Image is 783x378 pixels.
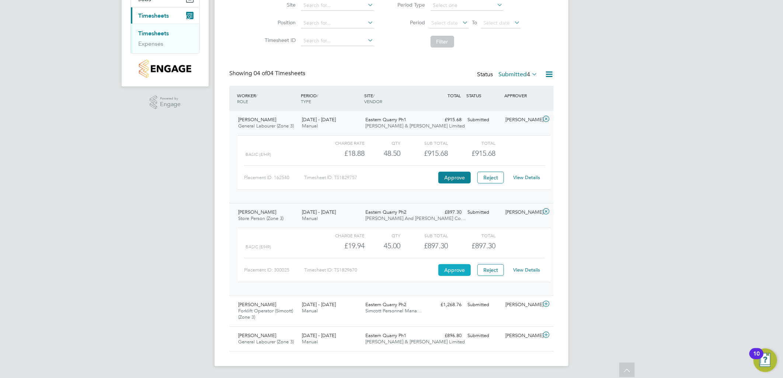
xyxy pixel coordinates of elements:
span: / [373,92,375,98]
span: Eastern Quarry Ph2 [366,301,407,308]
span: / [256,92,257,98]
a: Powered byEngage [150,95,181,109]
div: Timesheet ID: TS1829670 [304,264,436,276]
span: Select date [484,20,510,26]
div: [PERSON_NAME] [503,330,541,342]
div: Status [477,70,539,80]
span: [PERSON_NAME] And [PERSON_NAME] Co… [366,215,466,221]
span: Manual [302,123,318,129]
span: Powered by [160,95,181,102]
span: TYPE [301,98,311,104]
span: Timesheets [138,12,169,19]
span: Eastern Quarry Ph2 [366,209,407,215]
div: QTY [365,139,400,147]
span: General Labourer (Zone 3) [238,339,294,345]
button: Timesheets [131,7,199,24]
div: Submitted [464,206,503,218]
div: PERIOD [299,89,363,108]
button: Approve [438,172,471,183]
a: Expenses [138,40,163,47]
span: [DATE] - [DATE] [302,332,336,339]
span: [PERSON_NAME] [238,116,276,123]
div: Submitted [464,114,503,126]
div: 10 [753,354,760,363]
div: SITE [363,89,427,108]
div: Timesheets [131,24,199,53]
div: £915.68 [426,114,464,126]
div: [PERSON_NAME] [503,206,541,218]
div: £896.80 [426,330,464,342]
span: [PERSON_NAME] [238,209,276,215]
span: ROLE [237,98,248,104]
span: [DATE] - [DATE] [302,116,336,123]
span: Basic (£/HR) [246,244,271,249]
div: £1,268.76 [426,299,464,311]
span: Engage [160,101,181,108]
a: Timesheets [138,30,169,37]
button: Reject [477,264,504,276]
div: Total [448,231,495,240]
span: General Labourer (Zone 3) [238,123,294,129]
input: Select one [431,0,503,11]
span: [PERSON_NAME] & [PERSON_NAME] Limited [366,339,465,345]
div: Placement ID: 162540 [244,172,304,183]
a: View Details [514,174,540,181]
span: Eastern Quarry Ph1 [366,332,407,339]
div: APPROVER [503,89,541,102]
div: Sub Total [400,231,448,240]
div: 48.50 [365,147,400,160]
span: [PERSON_NAME] & [PERSON_NAME] Limited [366,123,465,129]
div: £897.30 [426,206,464,218]
span: 04 of [254,70,267,77]
span: / [317,92,318,98]
div: QTY [365,231,400,240]
span: Manual [302,308,318,314]
div: 45.00 [365,240,400,252]
div: £19.94 [317,240,365,252]
div: £897.30 [400,240,448,252]
div: Total [448,139,495,147]
span: [DATE] - [DATE] [302,209,336,215]
div: STATUS [464,89,503,102]
input: Search for... [301,0,374,11]
div: Charge rate [317,231,365,240]
span: [DATE] - [DATE] [302,301,336,308]
label: Timesheet ID [263,37,296,43]
button: Open Resource Center, 10 new notifications [754,349,777,372]
span: Basic (£/HR) [246,152,271,157]
span: £897.30 [472,241,496,250]
a: View Details [514,267,540,273]
label: Position [263,19,296,26]
span: Manual [302,339,318,345]
span: 4 [527,71,530,78]
div: Placement ID: 300025 [244,264,304,276]
span: Manual [302,215,318,221]
div: Submitted [464,330,503,342]
label: Submitted [498,71,537,78]
div: WORKER [235,89,299,108]
span: [PERSON_NAME] [238,301,276,308]
span: Store Person (Zone 3) [238,215,283,221]
span: Simcott Personnel Mana… [366,308,422,314]
div: [PERSON_NAME] [503,114,541,126]
div: £18.88 [317,147,365,160]
span: VENDOR [365,98,383,104]
span: To [470,18,480,27]
div: Submitted [464,299,503,311]
button: Filter [431,36,454,48]
span: Select date [432,20,458,26]
span: TOTAL [448,92,461,98]
span: Eastern Quarry Ph1 [366,116,407,123]
button: Approve [438,264,471,276]
label: Site [263,1,296,8]
span: Forklift Operator (Simcott) (Zone 3) [238,308,293,320]
div: Sub Total [400,139,448,147]
div: [PERSON_NAME] [503,299,541,311]
input: Search for... [301,36,374,46]
div: Charge rate [317,139,365,147]
input: Search for... [301,18,374,28]
span: 04 Timesheets [254,70,305,77]
img: countryside-properties-logo-retina.png [139,60,191,78]
div: £915.68 [400,147,448,160]
label: Period Type [392,1,425,8]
